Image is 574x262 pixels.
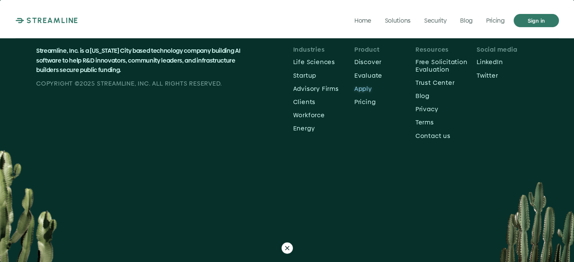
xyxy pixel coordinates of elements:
p: Clients [293,98,354,106]
p: LinkedIn [477,58,538,66]
p: Life Sciences [293,58,354,66]
p: Terms [415,119,477,126]
p: Startup [293,72,354,79]
a: Free Solicitation Evaluation [415,56,477,75]
p: Product [354,46,415,53]
a: Contact us [415,130,477,142]
a: Trust Center [415,77,477,89]
a: Pricing [354,96,415,108]
p: Industries [293,46,354,53]
p: Copyright ©2025 Streamline, Inc. all rights reserved. [36,79,249,89]
p: Workforce [293,112,354,119]
a: Workforce [293,109,354,121]
p: Pricing [486,17,505,24]
a: Terms [415,116,477,128]
a: Twitter [477,70,538,81]
p: Blog [460,17,472,24]
p: Advisory Firms [293,85,339,92]
a: Privacy [415,103,477,115]
p: Blog [415,92,477,100]
p: Free Solicitation Evaluation [415,58,477,73]
p: Twitter [477,72,538,79]
p: Energy [293,125,354,132]
a: Life Sciences [293,56,354,68]
a: Home [348,14,377,27]
a: STREAMLINE [15,16,78,25]
a: Energy [293,123,354,134]
p: Pricing [354,98,415,106]
a: Advisory Firms [293,83,339,95]
p: Social media [477,46,538,53]
a: Security [418,14,452,27]
a: Startup [293,70,354,81]
a: Pricing [480,14,511,27]
p: Security [424,17,446,24]
a: Evaluate [354,70,415,81]
p: Contact us [415,132,477,139]
p: Apply [354,85,415,92]
span: Streamline, Inc. is a [US_STATE] City based technology company building AI software to help R&D i... [36,46,241,74]
p: Home [354,17,371,24]
p: STREAMLINE [26,16,78,25]
a: LinkedIn [477,56,538,68]
a: Blog [454,14,479,27]
p: Trust Center [415,79,477,86]
p: Evaluate [354,72,415,79]
p: Solutions [385,17,410,24]
p: Resources [415,46,477,53]
a: Clients [293,96,354,108]
a: Apply [354,83,415,95]
a: Blog [415,90,477,102]
p: Privacy [415,106,477,113]
a: Discover [354,56,415,68]
p: Sign in [527,15,545,25]
a: Sign in [514,14,559,27]
p: Discover [354,58,415,66]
